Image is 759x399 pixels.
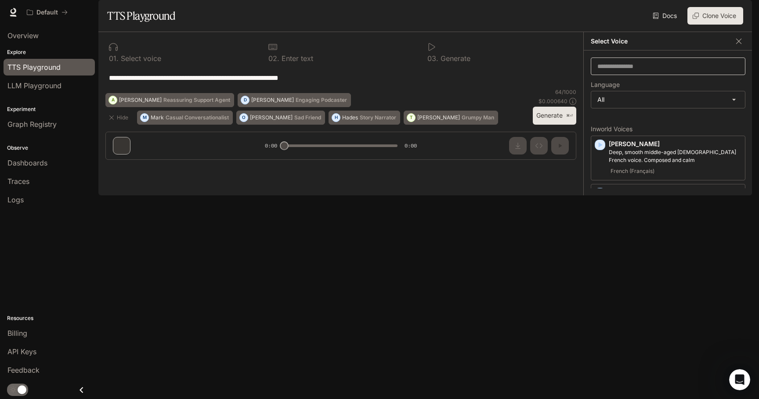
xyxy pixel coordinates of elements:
[296,97,347,103] p: Engaging Podcaster
[609,188,741,197] p: [PERSON_NAME]
[533,107,576,125] button: Generate⌘⏎
[329,111,400,125] button: HHadesStory Narrator
[241,93,249,107] div: D
[238,93,351,107] button: D[PERSON_NAME]Engaging Podcaster
[407,111,415,125] div: T
[462,115,494,120] p: Grumpy Man
[566,113,573,119] p: ⌘⏎
[332,111,340,125] div: H
[651,7,680,25] a: Docs
[427,55,438,62] p: 0 3 .
[105,93,234,107] button: A[PERSON_NAME]Reassuring Support Agent
[137,111,233,125] button: MMarkCasual Conversationalist
[591,82,620,88] p: Language
[729,369,750,390] iframe: Intercom live chat
[250,115,293,120] p: [PERSON_NAME]
[166,115,229,120] p: Casual Conversationalist
[404,111,498,125] button: T[PERSON_NAME]Grumpy Man
[417,115,460,120] p: [PERSON_NAME]
[119,97,162,103] p: [PERSON_NAME]
[163,97,230,103] p: Reassuring Support Agent
[268,55,279,62] p: 0 2 .
[360,115,396,120] p: Story Narrator
[294,115,321,120] p: Sad Friend
[236,111,325,125] button: O[PERSON_NAME]Sad Friend
[609,140,741,148] p: [PERSON_NAME]
[141,111,148,125] div: M
[105,111,134,125] button: Hide
[687,7,743,25] button: Clone Voice
[279,55,313,62] p: Enter text
[107,7,175,25] h1: TTS Playground
[36,9,58,16] p: Default
[609,166,656,176] span: French (Français)
[591,91,745,108] div: All
[555,88,576,96] p: 64 / 1000
[119,55,161,62] p: Select voice
[109,93,117,107] div: A
[151,115,164,120] p: Mark
[240,111,248,125] div: O
[591,126,745,132] p: Inworld Voices
[539,97,567,105] p: $ 0.000640
[251,97,294,103] p: [PERSON_NAME]
[342,115,358,120] p: Hades
[23,4,72,21] button: All workspaces
[109,55,119,62] p: 0 1 .
[609,148,741,164] p: Deep, smooth middle-aged male French voice. Composed and calm
[438,55,470,62] p: Generate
